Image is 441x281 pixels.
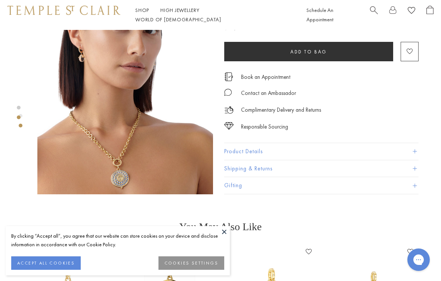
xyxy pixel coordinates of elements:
a: High JewelleryHigh Jewellery [160,7,200,13]
a: Book an Appointment [241,73,290,81]
a: Schedule An Appointment [306,7,333,23]
a: Search [370,6,378,24]
img: MessageIcon-01_2.svg [224,89,232,96]
h3: You May Also Like [30,221,411,233]
button: COOKIES SETTINGS [158,256,224,270]
div: Contact an Ambassador [241,89,296,98]
p: Complimentary Delivery and Returns [241,105,321,115]
iframe: Gorgias live chat messenger [404,246,434,274]
a: World of [DEMOGRAPHIC_DATA]World of [DEMOGRAPHIC_DATA] [135,16,221,23]
div: Product gallery navigation [19,112,22,133]
img: icon_delivery.svg [224,105,234,115]
button: ACCEPT ALL COOKIES [11,256,81,270]
div: By clicking “Accept all”, you agree that our website can store cookies on your device and disclos... [11,232,224,249]
img: 18K Lunar Glow Pendant [37,19,213,194]
button: Product Details [224,143,419,160]
img: Temple St. Clair [7,6,120,15]
button: Shipping & Returns [224,160,419,177]
span: Add to bag [290,49,327,55]
a: View Wishlist [408,6,415,17]
button: Add to bag [224,42,393,61]
div: Responsible Sourcing [241,122,288,132]
button: Gifting [224,177,419,194]
a: Open Shopping Bag [426,6,434,24]
img: icon_sourcing.svg [224,122,234,130]
img: icon_appointment.svg [224,72,233,81]
nav: Main navigation [135,6,290,24]
a: ShopShop [135,7,149,13]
